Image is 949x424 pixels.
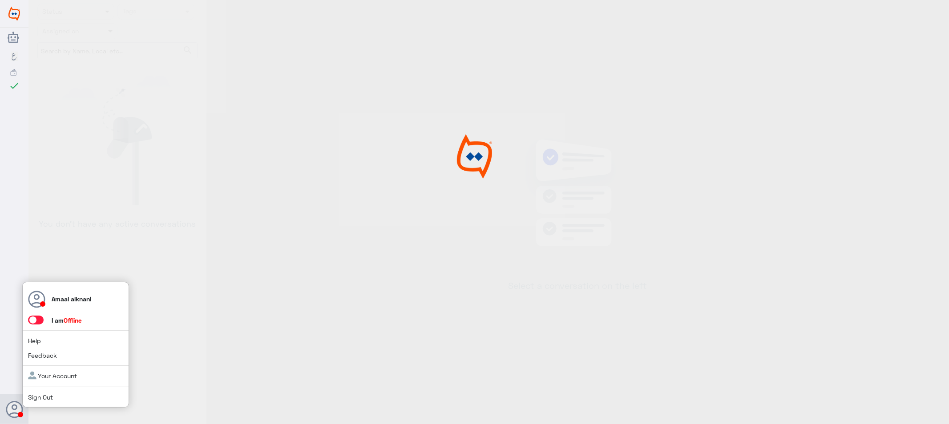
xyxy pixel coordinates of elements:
[8,7,20,21] img: Widebot Logo
[28,372,77,380] a: Your Account
[52,316,82,324] span: I am
[28,337,41,344] a: Help
[52,294,91,304] p: Amaal alknani
[9,80,20,91] i: check
[64,316,82,324] span: Offline
[28,352,57,359] a: Feedback
[440,133,509,179] img: logo.png
[28,393,53,401] a: Sign Out
[6,401,23,418] button: Avatar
